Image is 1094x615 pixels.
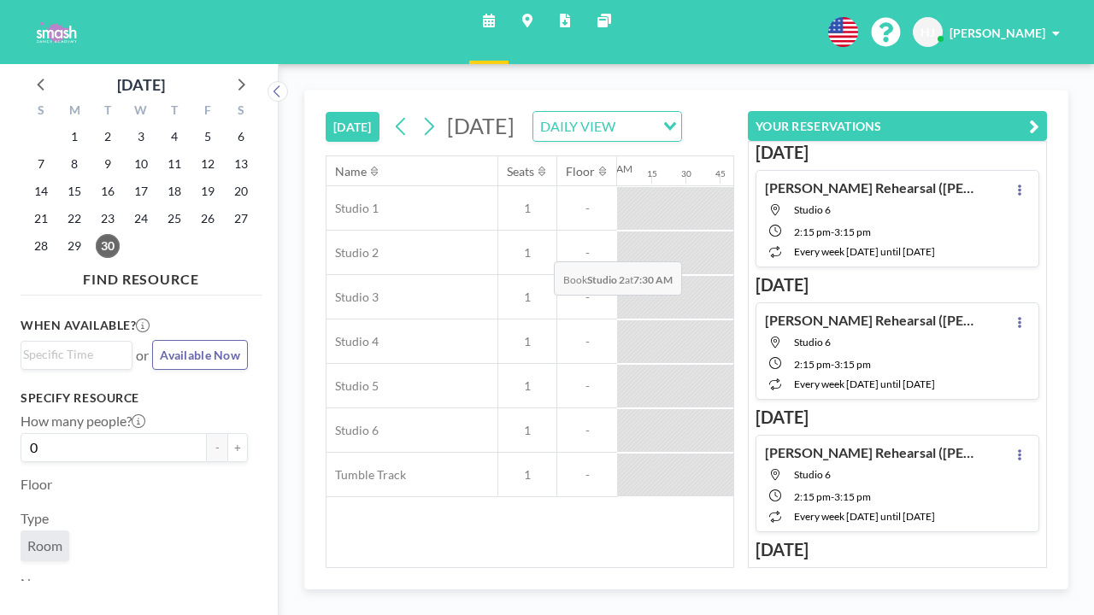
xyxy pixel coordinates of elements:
[224,101,257,123] div: S
[129,125,153,149] span: Wednesday, September 3, 2025
[557,334,617,349] span: -
[326,112,379,142] button: [DATE]
[715,168,726,179] div: 45
[621,115,653,138] input: Search for option
[587,273,625,286] b: Studio 2
[96,234,120,258] span: Tuesday, September 30, 2025
[794,490,831,503] span: 2:15 PM
[831,225,834,238] span: -
[191,101,224,123] div: F
[129,207,153,231] span: Wednesday, September 24, 2025
[227,433,248,462] button: +
[831,490,834,503] span: -
[498,201,556,216] span: 1
[23,345,122,364] input: Search for option
[229,207,253,231] span: Saturday, September 27, 2025
[681,168,691,179] div: 30
[326,423,379,438] span: Studio 6
[647,168,657,179] div: 15
[794,203,831,216] span: Studio 6
[29,207,53,231] span: Sunday, September 21, 2025
[62,179,86,203] span: Monday, September 15, 2025
[950,26,1045,40] span: [PERSON_NAME]
[21,264,262,288] h4: FIND RESOURCE
[498,423,556,438] span: 1
[21,413,145,430] label: How many people?
[447,113,515,138] span: [DATE]
[229,152,253,176] span: Saturday, September 13, 2025
[62,152,86,176] span: Monday, September 8, 2025
[229,125,253,149] span: Saturday, September 6, 2025
[498,378,556,394] span: 1
[125,101,158,123] div: W
[29,179,53,203] span: Sunday, September 14, 2025
[765,179,979,196] h4: [PERSON_NAME] Rehearsal ([PERSON_NAME] Sugar Plum)
[498,245,556,261] span: 1
[196,125,220,149] span: Friday, September 5, 2025
[498,467,556,483] span: 1
[196,207,220,231] span: Friday, September 26, 2025
[62,207,86,231] span: Monday, September 22, 2025
[96,207,120,231] span: Tuesday, September 23, 2025
[557,378,617,394] span: -
[756,274,1039,296] h3: [DATE]
[920,25,935,40] span: HJ
[196,179,220,203] span: Friday, September 19, 2025
[62,125,86,149] span: Monday, September 1, 2025
[326,245,379,261] span: Studio 2
[96,152,120,176] span: Tuesday, September 9, 2025
[21,476,52,493] label: Floor
[29,234,53,258] span: Sunday, September 28, 2025
[834,490,871,503] span: 3:15 PM
[162,152,186,176] span: Thursday, September 11, 2025
[557,201,617,216] span: -
[498,290,556,305] span: 1
[96,125,120,149] span: Tuesday, September 2, 2025
[834,225,871,238] span: 3:15 PM
[129,152,153,176] span: Wednesday, September 10, 2025
[91,101,125,123] div: T
[160,348,240,362] span: Available Now
[794,378,935,390] span: every week [DATE] until [DATE]
[557,245,617,261] span: -
[794,225,831,238] span: 2:15 PM
[162,125,186,149] span: Thursday, September 4, 2025
[756,407,1039,428] h3: [DATE]
[335,164,367,179] div: Name
[604,162,632,175] div: 12AM
[162,207,186,231] span: Thursday, September 25, 2025
[794,358,831,371] span: 2:15 PM
[557,467,617,483] span: -
[537,115,619,138] span: DAILY VIEW
[557,290,617,305] span: -
[152,340,248,370] button: Available Now
[533,112,681,141] div: Search for option
[25,101,58,123] div: S
[21,575,56,592] label: Name
[633,273,673,286] b: 7:30 AM
[507,164,534,179] div: Seats
[326,378,379,394] span: Studio 5
[794,510,935,523] span: every week [DATE] until [DATE]
[794,336,831,348] span: Studio 6
[129,179,153,203] span: Wednesday, September 17, 2025
[326,290,379,305] span: Studio 3
[794,468,831,481] span: Studio 6
[756,142,1039,163] h3: [DATE]
[29,152,53,176] span: Sunday, September 7, 2025
[157,101,191,123] div: T
[794,245,935,258] span: every week [DATE] until [DATE]
[27,537,62,553] span: Room
[58,101,91,123] div: M
[136,347,149,364] span: or
[498,334,556,349] span: 1
[765,444,979,461] h4: [PERSON_NAME] Rehearsal ([PERSON_NAME] Sugar Plum)
[326,201,379,216] span: Studio 1
[756,539,1039,560] h3: [DATE]
[96,179,120,203] span: Tuesday, September 16, 2025
[326,467,406,483] span: Tumble Track
[21,510,49,527] label: Type
[765,312,979,329] h4: [PERSON_NAME] Rehearsal ([PERSON_NAME] Sugar Plum)
[831,358,834,371] span: -
[207,433,227,462] button: -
